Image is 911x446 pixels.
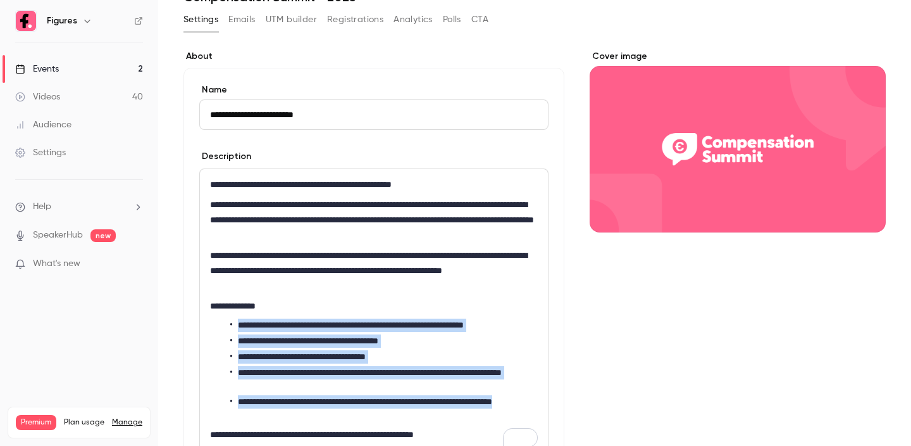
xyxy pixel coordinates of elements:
[33,200,51,213] span: Help
[128,258,143,270] iframe: Noticeable Trigger
[443,10,461,30] button: Polls
[183,50,564,63] label: About
[590,50,886,233] section: Cover image
[112,417,142,428] a: Manage
[590,50,886,63] label: Cover image
[15,146,66,159] div: Settings
[199,84,548,96] label: Name
[64,417,104,428] span: Plan usage
[266,10,317,30] button: UTM builder
[47,15,77,27] h6: Figures
[16,415,56,430] span: Premium
[15,118,71,131] div: Audience
[228,10,255,30] button: Emails
[33,229,83,242] a: SpeakerHub
[183,10,218,30] button: Settings
[15,200,143,213] li: help-dropdown-opener
[471,10,488,30] button: CTA
[394,10,433,30] button: Analytics
[199,150,251,163] label: Description
[15,91,60,103] div: Videos
[90,229,116,242] span: new
[15,63,59,75] div: Events
[33,257,80,271] span: What's new
[327,10,383,30] button: Registrations
[16,11,36,31] img: Figures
